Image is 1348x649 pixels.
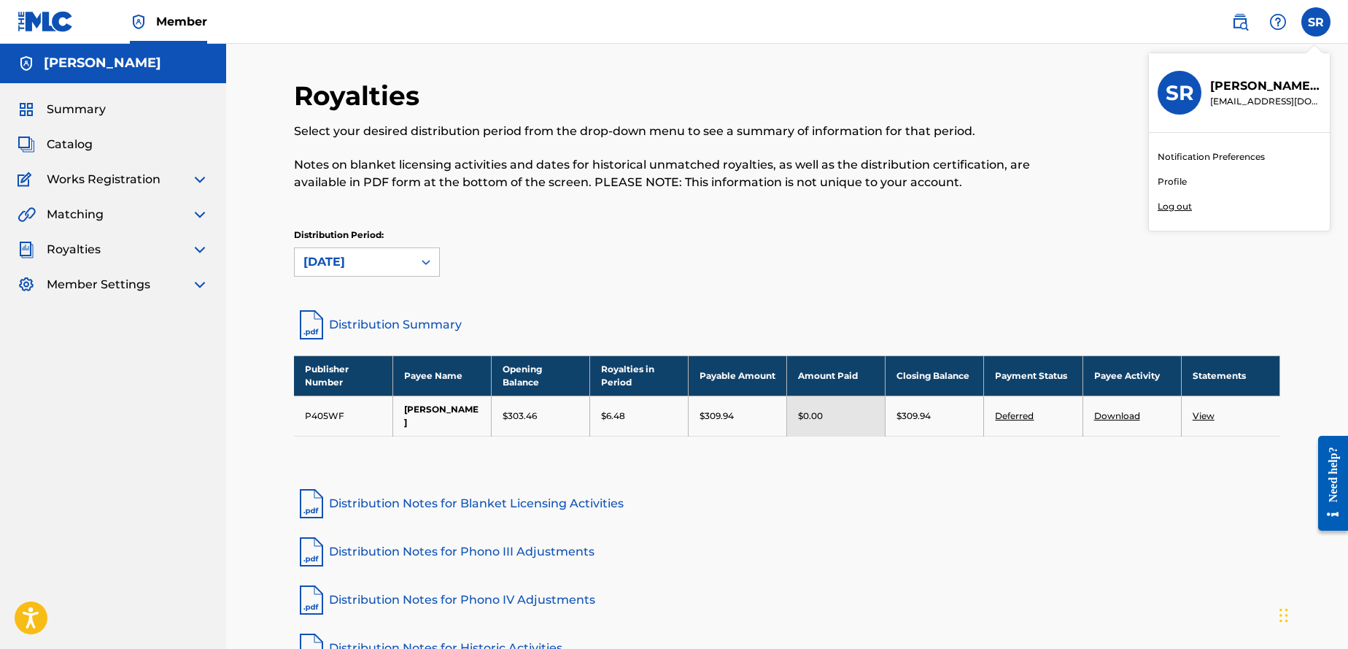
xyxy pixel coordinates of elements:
[191,171,209,188] img: expand
[1275,579,1348,649] iframe: Chat Widget
[700,410,734,423] p: $309.94
[1301,7,1330,37] div: User Menu
[995,410,1034,421] a: Deferred
[294,229,440,242] p: Distribution Period:
[1279,594,1288,637] div: Drag
[294,307,329,342] img: distribution-summary-pdf
[601,410,625,423] p: $6.48
[18,101,106,118] a: SummarySummary
[787,356,886,396] th: Amount Paid
[1158,150,1265,164] a: Notification Preferences
[156,13,207,30] span: Member
[191,206,209,223] img: expand
[47,206,104,223] span: Matching
[1166,80,1194,106] h3: SR
[896,410,931,423] p: $309.94
[47,171,160,188] span: Works Registration
[294,486,1280,521] a: Distribution Notes for Blanket Licensing Activities
[294,534,329,569] img: pdf
[294,80,427,112] h2: Royalties
[303,253,404,271] div: [DATE]
[47,241,101,258] span: Royalties
[798,410,823,423] p: $0.00
[1094,410,1140,421] a: Download
[1307,425,1348,542] iframe: Resource Center
[1158,175,1187,188] a: Profile
[491,356,589,396] th: Opening Balance
[1082,356,1181,396] th: Payee Activity
[18,101,35,118] img: Summary
[294,583,329,618] img: pdf
[130,13,147,31] img: Top Rightsholder
[47,276,150,293] span: Member Settings
[1210,95,1321,108] p: seanroseclvr@gmail.com
[1181,356,1279,396] th: Statements
[18,241,35,258] img: Royalties
[18,136,93,153] a: CatalogCatalog
[294,486,329,521] img: pdf
[503,410,537,423] p: $303.46
[1225,7,1255,37] a: Public Search
[1231,13,1249,31] img: search
[589,356,688,396] th: Royalties in Period
[294,123,1053,140] p: Select your desired distribution period from the drop-down menu to see a summary of information f...
[18,171,36,188] img: Works Registration
[294,307,1280,342] a: Distribution Summary
[18,206,36,223] img: Matching
[18,276,35,293] img: Member Settings
[191,276,209,293] img: expand
[1210,77,1321,95] p: Sean Rose
[294,356,392,396] th: Publisher Number
[392,356,491,396] th: Payee Name
[294,396,392,436] td: P405WF
[191,241,209,258] img: expand
[1263,7,1293,37] div: Help
[1193,410,1215,421] a: View
[689,356,787,396] th: Payable Amount
[44,55,161,72] h5: Sean Rose
[1158,200,1192,213] p: Log out
[984,356,1082,396] th: Payment Status
[294,156,1053,191] p: Notes on blanket licensing activities and dates for historical unmatched royalties, as well as th...
[18,136,35,153] img: Catalog
[1269,13,1287,31] img: help
[18,11,74,32] img: MLC Logo
[47,136,93,153] span: Catalog
[392,396,491,436] td: [PERSON_NAME]
[18,55,35,72] img: Accounts
[294,583,1280,618] a: Distribution Notes for Phono IV Adjustments
[886,356,984,396] th: Closing Balance
[47,101,106,118] span: Summary
[294,534,1280,569] a: Distribution Notes for Phono III Adjustments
